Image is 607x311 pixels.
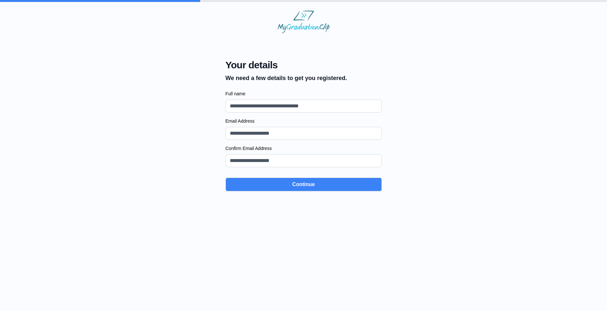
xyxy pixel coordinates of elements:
p: We need a few details to get you registered. [226,74,347,83]
label: Confirm Email Address [226,145,382,152]
span: Your details [226,59,347,71]
label: Full name [226,90,382,97]
button: Continue [226,178,382,191]
label: Email Address [226,118,382,124]
img: MyGraduationClip [278,10,330,33]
